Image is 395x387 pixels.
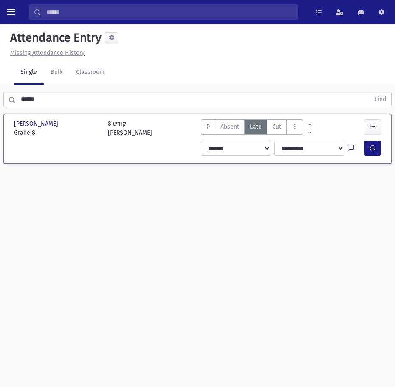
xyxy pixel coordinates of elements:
span: Cut [272,123,281,130]
a: Missing Attendance History [7,49,85,56]
u: Missing Attendance History [10,49,85,56]
div: 8 קודש [PERSON_NAME] [108,119,152,137]
input: Search [41,4,298,20]
button: toggle menu [3,4,19,20]
a: Single [14,61,44,85]
span: Grade 8 [14,128,99,137]
div: AttTypes [201,119,303,137]
span: Late [250,123,262,130]
a: Classroom [69,61,111,85]
span: P [206,123,210,130]
span: Absent [220,123,239,130]
span: [PERSON_NAME] [14,119,60,128]
a: Bulk [44,61,69,85]
button: Find [370,92,391,107]
h5: Attendance Entry [7,31,102,45]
